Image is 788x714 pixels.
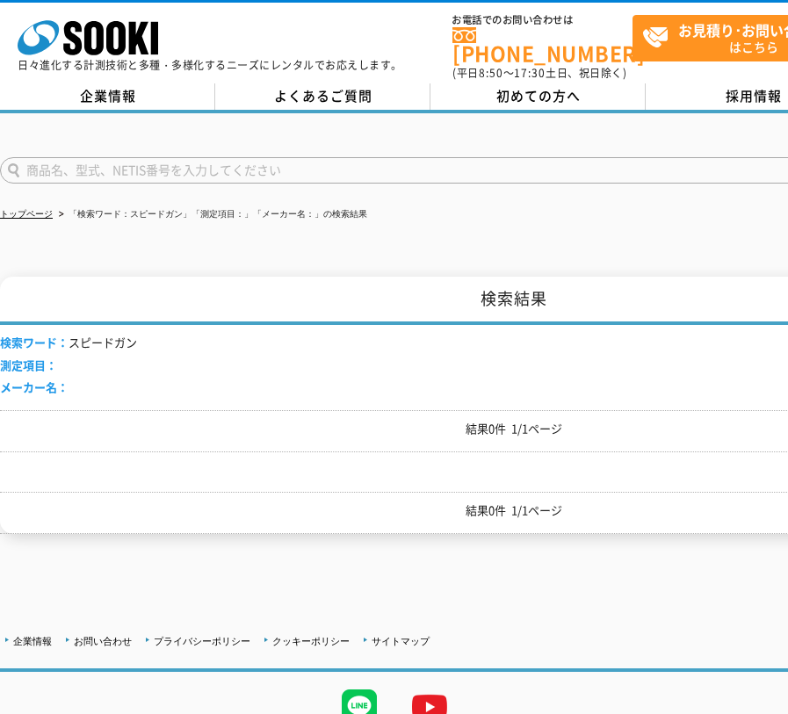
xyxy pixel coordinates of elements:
span: お電話でのお問い合わせは [452,15,633,25]
span: 初めての方へ [496,86,581,105]
span: (平日 ～ 土日、祝日除く) [452,65,626,81]
span: 17:30 [514,65,546,81]
a: [PHONE_NUMBER] [452,27,633,63]
a: プライバシーポリシー [154,636,250,646]
a: 企業情報 [13,636,52,646]
a: サイトマップ [372,636,430,646]
a: よくあるご質問 [215,83,430,110]
a: クッキーポリシー [272,636,350,646]
span: 8:50 [479,65,503,81]
li: 「検索ワード：スピードガン」「測定項目：」「メーカー名：」の検索結果 [55,206,367,224]
a: お問い合わせ [74,636,132,646]
p: 日々進化する計測技術と多種・多様化するニーズにレンタルでお応えします。 [18,60,402,70]
a: 初めての方へ [430,83,646,110]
